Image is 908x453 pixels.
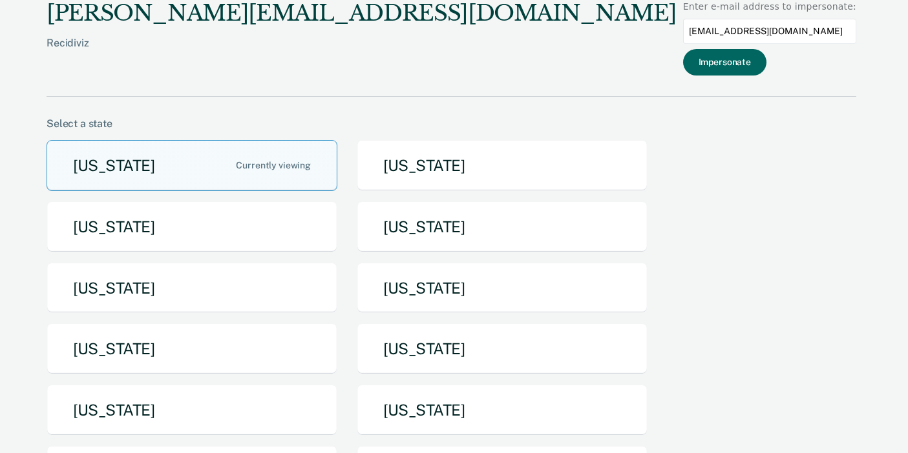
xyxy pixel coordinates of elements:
[47,385,337,436] button: [US_STATE]
[357,140,648,191] button: [US_STATE]
[357,385,648,436] button: [US_STATE]
[357,201,648,252] button: [US_STATE]
[47,263,337,314] button: [US_STATE]
[47,140,337,191] button: [US_STATE]
[683,49,766,75] button: Impersonate
[47,201,337,252] button: [US_STATE]
[47,117,856,130] div: Select a state
[47,37,676,70] div: Recidiviz
[47,323,337,374] button: [US_STATE]
[683,19,856,44] input: Enter an email to impersonate...
[357,263,648,314] button: [US_STATE]
[357,323,648,374] button: [US_STATE]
